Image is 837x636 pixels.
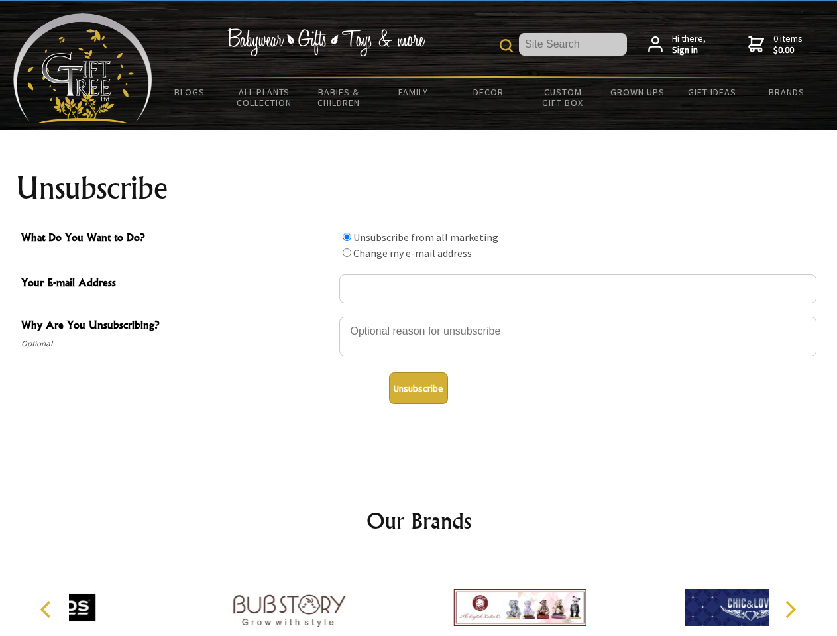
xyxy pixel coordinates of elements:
a: Decor [451,78,526,106]
span: What Do You Want to Do? [21,229,333,248]
button: Unsubscribe [389,372,448,404]
span: Your E-mail Address [21,274,333,293]
a: Gift Ideas [675,78,750,106]
label: Unsubscribe from all marketing [353,231,498,244]
img: Babywear - Gifts - Toys & more [227,28,425,56]
h2: Our Brands [27,505,811,537]
button: Previous [33,595,62,624]
a: Hi there,Sign in [648,33,706,56]
a: Grown Ups [600,78,675,106]
button: Next [775,595,805,624]
a: Babies & Children [302,78,376,117]
input: Your E-mail Address [339,274,816,303]
label: Change my e-mail address [353,246,472,260]
a: 0 items$0.00 [748,33,803,56]
strong: Sign in [672,44,706,56]
span: Optional [21,336,333,352]
input: What Do You Want to Do? [343,248,351,257]
img: product search [500,39,513,52]
span: Hi there, [672,33,706,56]
a: All Plants Collection [227,78,302,117]
input: What Do You Want to Do? [343,233,351,241]
span: Why Are You Unsubscribing? [21,317,333,336]
a: BLOGS [152,78,227,106]
a: Custom Gift Box [526,78,600,117]
strong: $0.00 [773,44,803,56]
a: Family [376,78,451,106]
input: Site Search [519,33,627,56]
textarea: Why Are You Unsubscribing? [339,317,816,356]
img: Babyware - Gifts - Toys and more... [13,13,152,123]
span: 0 items [773,32,803,56]
h1: Unsubscribe [16,172,822,204]
a: Brands [750,78,824,106]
